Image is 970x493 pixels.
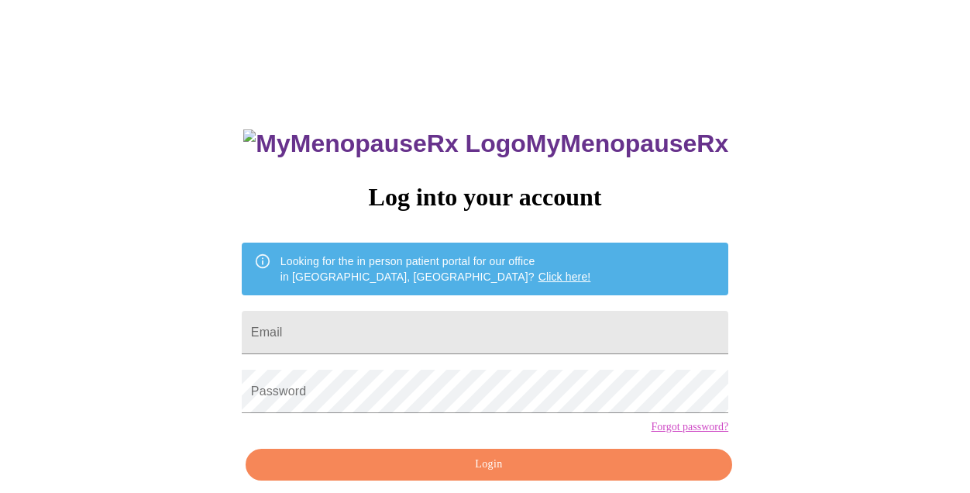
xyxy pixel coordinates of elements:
a: Forgot password? [651,421,728,433]
img: MyMenopauseRx Logo [243,129,525,158]
span: Login [263,455,714,474]
h3: MyMenopauseRx [243,129,728,158]
div: Looking for the in person patient portal for our office in [GEOGRAPHIC_DATA], [GEOGRAPHIC_DATA]? [280,247,591,291]
h3: Log into your account [242,183,728,212]
button: Login [246,449,732,481]
a: Click here! [538,271,591,283]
